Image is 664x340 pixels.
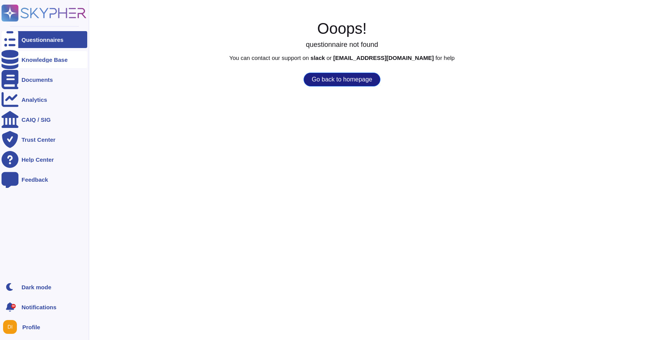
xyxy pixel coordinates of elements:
[2,131,87,148] a: Trust Center
[2,31,87,48] a: Questionnaires
[2,71,87,88] a: Documents
[11,304,16,308] div: 9+
[2,318,22,335] button: user
[22,157,54,163] div: Help Center
[22,117,51,123] div: CAIQ / SIG
[22,177,48,182] div: Feedback
[22,97,47,103] div: Analytics
[22,57,68,63] div: Knowledge Base
[333,55,434,61] b: [EMAIL_ADDRESS][DOMAIN_NAME]
[2,171,87,188] a: Feedback
[22,304,56,310] span: Notifications
[20,55,664,61] p: You can contact our support on or for help
[2,111,87,128] a: CAIQ / SIG
[310,55,325,61] b: slack
[22,77,53,83] div: Documents
[22,37,63,43] div: Questionnaires
[2,51,87,68] a: Knowledge Base
[20,19,664,38] h1: Ooops!
[22,137,55,143] div: Trust Center
[304,73,380,86] button: Go back to homepage
[22,284,51,290] div: Dark mode
[2,151,87,168] a: Help Center
[3,320,17,334] img: user
[20,41,664,49] h3: questionnaire not found
[2,91,87,108] a: Analytics
[22,324,40,330] span: Profile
